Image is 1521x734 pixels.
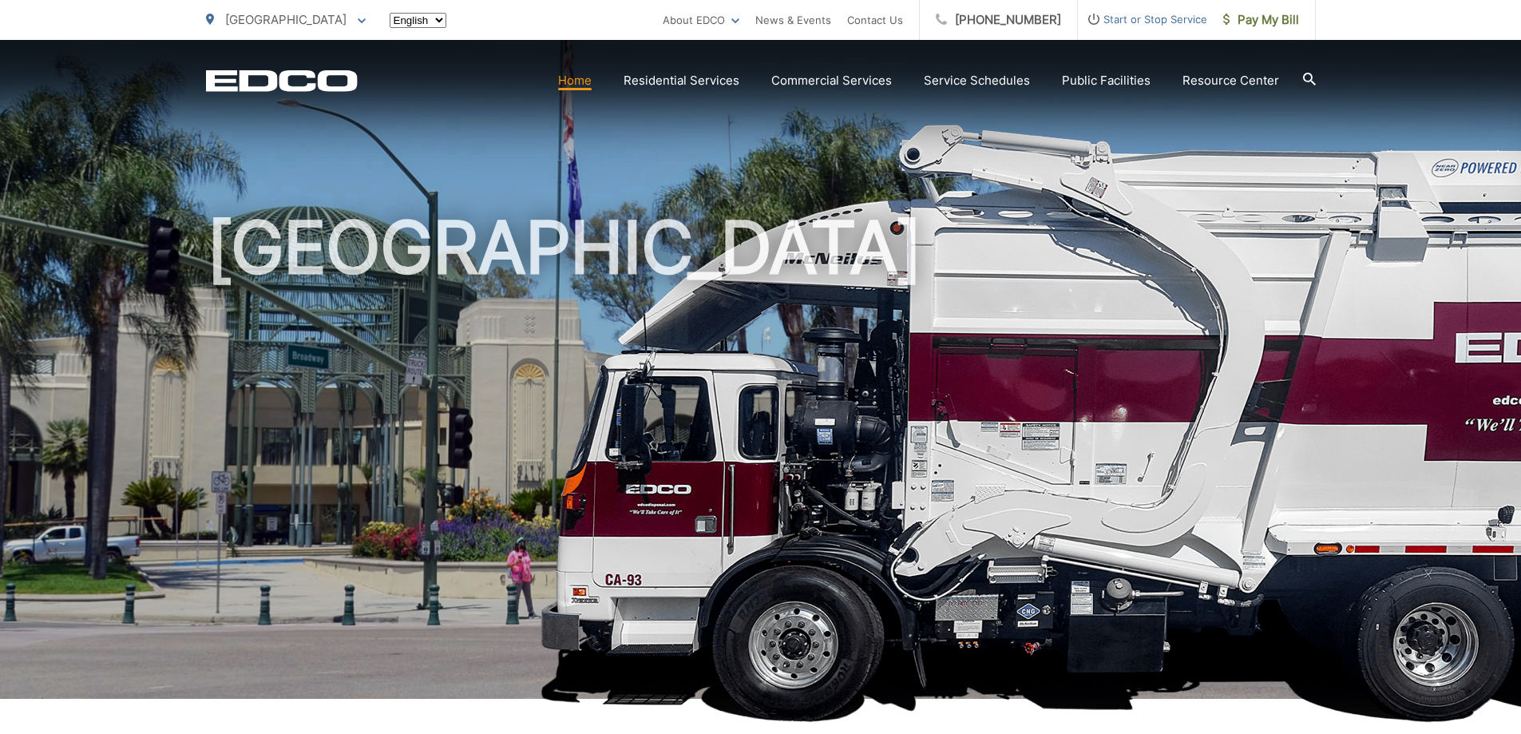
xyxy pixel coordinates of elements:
[206,208,1316,713] h1: [GEOGRAPHIC_DATA]
[624,71,739,90] a: Residential Services
[206,69,358,92] a: EDCD logo. Return to the homepage.
[755,10,831,30] a: News & Events
[924,71,1030,90] a: Service Schedules
[1062,71,1151,90] a: Public Facilities
[390,13,446,28] select: Select a language
[558,71,592,90] a: Home
[771,71,892,90] a: Commercial Services
[1223,10,1299,30] span: Pay My Bill
[847,10,903,30] a: Contact Us
[225,12,347,27] span: [GEOGRAPHIC_DATA]
[663,10,739,30] a: About EDCO
[1182,71,1279,90] a: Resource Center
